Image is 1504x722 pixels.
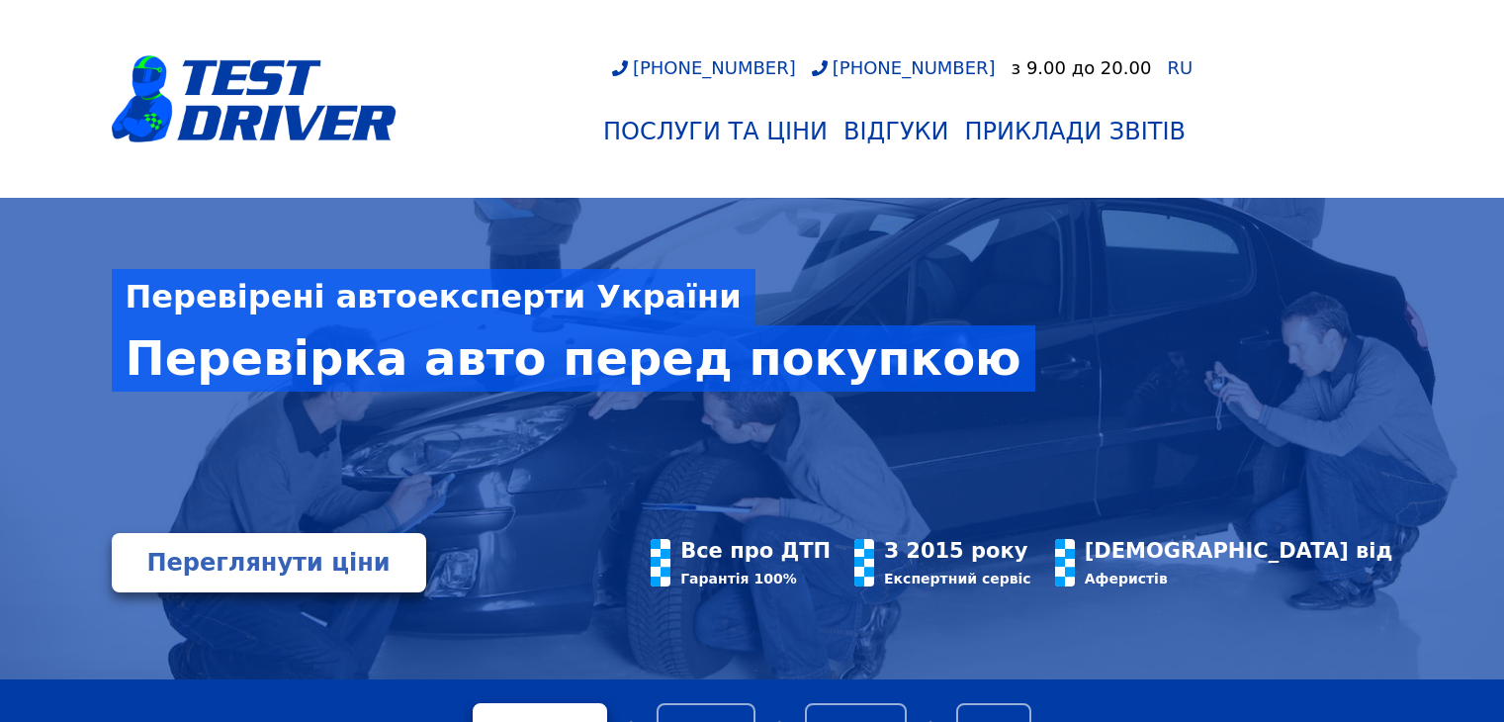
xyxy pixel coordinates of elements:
div: Аферистів [1085,571,1393,587]
span: RU [1167,57,1193,78]
a: [PHONE_NUMBER] [812,57,996,78]
a: Приклади звітів [957,110,1194,153]
div: Перевірені автоексперти України [112,269,755,325]
div: Перевірка авто перед покупкою [112,325,1035,391]
div: З 2015 року [884,539,1031,563]
div: Послуги та Ціни [603,118,828,145]
div: [DEMOGRAPHIC_DATA] від [1085,539,1393,563]
div: Все про ДТП [680,539,831,563]
div: Приклади звітів [965,118,1186,145]
div: Гарантія 100% [680,571,831,587]
div: з 9.00 до 20.00 [1012,57,1152,78]
a: [PHONE_NUMBER] [612,57,796,78]
div: Відгуки [843,118,949,145]
a: Послуги та Ціни [595,110,836,153]
a: RU [1167,59,1193,77]
img: logotype@3x [112,55,397,142]
div: Експертний сервіс [884,571,1031,587]
a: Переглянути ціни [112,533,426,592]
a: Відгуки [836,110,957,153]
a: logotype@3x [112,8,397,190]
